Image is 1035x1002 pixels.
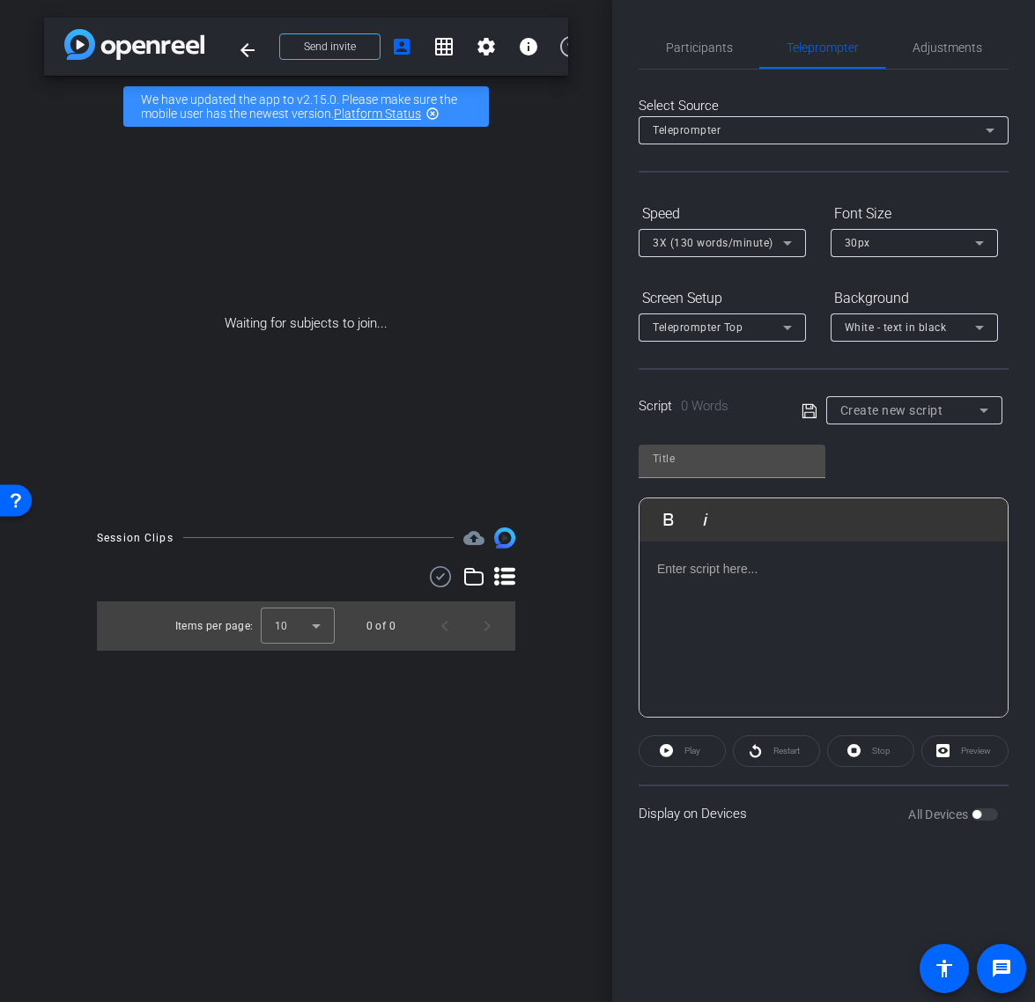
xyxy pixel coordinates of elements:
[123,86,489,127] div: We have updated the app to v2.15.0. Please make sure the mobile user has the newest version.
[424,605,466,647] button: Previous page
[845,237,870,249] span: 30px
[653,448,811,469] input: Title
[787,41,859,54] span: Teleprompter
[639,199,806,229] div: Speed
[831,284,998,313] div: Background
[518,36,539,57] mat-icon: info
[425,107,440,121] mat-icon: highlight_off
[666,41,733,54] span: Participants
[64,29,204,60] img: app-logo
[840,403,943,417] span: Create new script
[279,33,381,60] button: Send invite
[652,502,685,537] button: Bold (Ctrl+B)
[681,398,728,414] span: 0 Words
[934,958,955,979] mat-icon: accessibility
[639,396,777,416] div: Script
[653,237,773,249] span: 3X (130 words/minute)
[237,40,258,61] mat-icon: arrow_back
[334,107,421,121] a: Platform Status
[97,529,174,547] div: Session Clips
[494,527,515,549] img: Session clips
[913,41,982,54] span: Adjustments
[466,605,508,647] button: Next page
[433,36,455,57] mat-icon: grid_on
[653,321,743,334] span: Teleprompter Top
[653,124,721,136] span: Teleprompter
[639,284,806,313] div: Screen Setup
[175,617,254,635] div: Items per page:
[689,502,722,537] button: Italic (Ctrl+I)
[639,785,1009,842] div: Display on Devices
[44,137,568,510] div: Waiting for subjects to join...
[391,36,412,57] mat-icon: account_box
[304,40,356,54] span: Send invite
[639,96,1009,116] div: Select Source
[845,321,947,334] span: White - text in black
[908,806,972,823] label: All Devices
[831,199,998,229] div: Font Size
[476,36,497,57] mat-icon: settings
[366,617,396,635] div: 0 of 0
[463,527,484,549] mat-icon: cloud_upload
[463,527,484,549] span: Destinations for your clips
[991,958,1012,979] mat-icon: message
